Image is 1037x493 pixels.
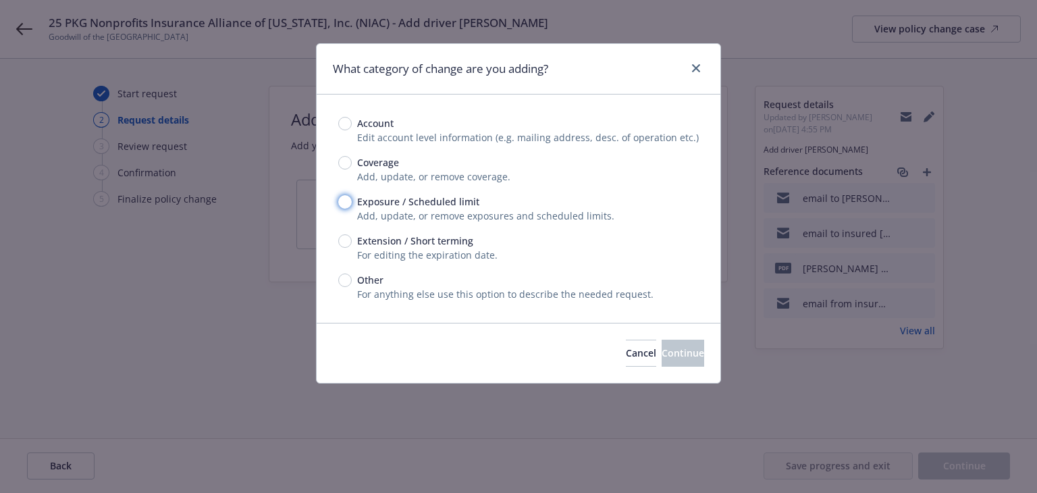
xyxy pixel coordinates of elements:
[338,195,352,209] input: Exposure / Scheduled limit
[357,209,614,222] span: Add, update, or remove exposures and scheduled limits.
[357,249,498,261] span: For editing the expiration date.
[357,131,699,144] span: Edit account level information (e.g. mailing address, desc. of operation etc.)
[357,194,479,209] span: Exposure / Scheduled limit
[338,274,352,287] input: Other
[338,156,352,170] input: Coverage
[338,234,352,248] input: Extension / Short terming
[688,60,704,76] a: close
[626,340,656,367] button: Cancel
[357,170,510,183] span: Add, update, or remove coverage.
[357,288,654,301] span: For anything else use this option to describe the needed request.
[333,60,548,78] h1: What category of change are you adding?
[626,346,656,359] span: Cancel
[357,116,394,130] span: Account
[357,155,399,170] span: Coverage
[662,346,704,359] span: Continue
[357,273,383,287] span: Other
[662,340,704,367] button: Continue
[357,234,473,248] span: Extension / Short terming
[338,117,352,130] input: Account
